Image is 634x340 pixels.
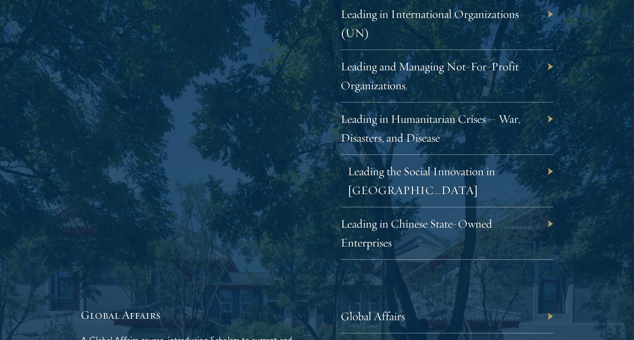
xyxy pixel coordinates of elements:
[341,216,492,250] a: Leading in Chinese State-Owned Enterprises
[341,111,521,145] a: Leading in Humanitarian Crises – War, Disasters, and Disease
[81,307,293,323] h5: Global Affairs
[341,59,519,93] a: Leading and Managing Not-For-Profit Organizations
[348,164,495,197] a: Leading the Social Innovation in [GEOGRAPHIC_DATA]
[341,309,405,323] a: Global Affairs
[341,7,519,40] a: Leading in International Organizations (UN)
